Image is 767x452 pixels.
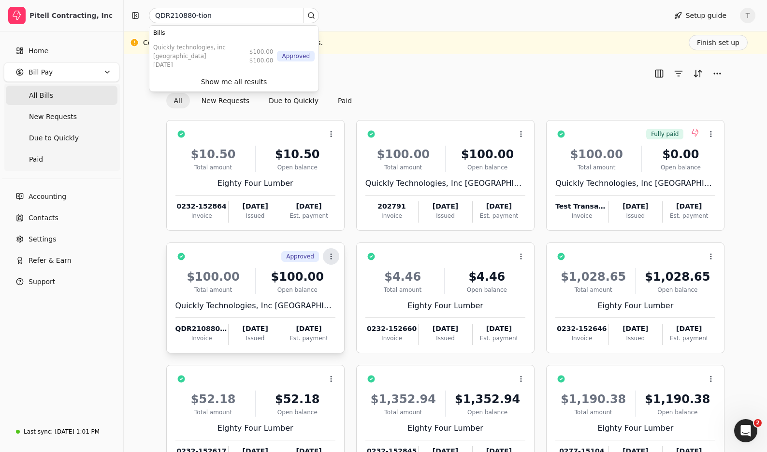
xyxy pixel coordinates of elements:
[663,324,715,334] div: [DATE]
[260,408,335,417] div: Open balance
[175,408,251,417] div: Total amount
[29,213,58,223] span: Contacts
[166,93,360,108] div: Invoice filter options
[449,408,525,417] div: Open balance
[260,391,335,408] div: $52.18
[365,201,418,211] div: 202791
[555,324,608,334] div: 0232-152646
[6,128,117,148] a: Due to Quickly
[175,422,335,434] div: Eighty Four Lumber
[419,334,472,343] div: Issued
[419,324,472,334] div: [DATE]
[175,300,335,312] div: Quickly Technologies, Inc [GEOGRAPHIC_DATA]
[651,130,679,138] span: Fully paid
[473,334,525,343] div: Est. payment
[282,201,335,211] div: [DATE]
[639,268,715,286] div: $1,028.65
[175,324,228,334] div: QDR210880-tion
[609,201,662,211] div: [DATE]
[609,211,662,220] div: Issued
[29,90,53,101] span: All Bills
[143,38,323,48] div: Complete your set up to begin processing payments.
[29,234,56,244] span: Settings
[249,47,274,56] div: $100.00
[6,107,117,126] a: New Requests
[286,252,314,261] span: Approved
[754,419,762,427] span: 2
[365,211,418,220] div: Invoice
[29,277,55,287] span: Support
[555,211,608,220] div: Invoice
[229,211,282,220] div: Issued
[365,268,440,286] div: $4.46
[29,133,79,143] span: Due to Quickly
[29,256,72,266] span: Refer & Earn
[229,334,282,343] div: Issued
[555,201,608,211] div: Test Transaction
[365,324,418,334] div: 0232-152660
[449,268,526,286] div: $4.46
[690,66,706,81] button: Sort
[666,8,734,23] button: Setup guide
[609,334,662,343] div: Issued
[175,286,251,294] div: Total amount
[175,391,251,408] div: $52.18
[29,46,48,56] span: Home
[55,427,100,436] div: [DATE] 1:01 PM
[365,391,441,408] div: $1,352.94
[365,422,525,434] div: Eighty Four Lumber
[473,211,525,220] div: Est. payment
[261,93,326,108] button: Due to Quickly
[153,60,246,69] div: [DATE]
[201,77,267,87] div: Show me all results
[6,150,117,169] a: Paid
[29,192,66,202] span: Accounting
[149,26,318,72] div: Suggestions
[555,300,715,312] div: Eighty Four Lumber
[282,324,335,334] div: [DATE]
[365,300,525,312] div: Eighty Four Lumber
[4,62,119,82] button: Bill Pay
[419,211,472,220] div: Issued
[149,8,319,23] input: Search
[555,408,631,417] div: Total amount
[166,93,190,108] button: All
[24,427,53,436] div: Last sync:
[29,11,115,20] div: Pitell Contracting, Inc
[29,154,43,165] span: Paid
[365,163,441,172] div: Total amount
[229,324,282,334] div: [DATE]
[555,178,715,189] div: Quickly Technologies, Inc [GEOGRAPHIC_DATA]
[4,272,119,291] button: Support
[555,391,631,408] div: $1,190.38
[555,286,631,294] div: Total amount
[740,8,755,23] button: T
[175,268,251,286] div: $100.00
[365,286,440,294] div: Total amount
[4,423,119,440] a: Last sync:[DATE] 1:01 PM
[419,201,472,211] div: [DATE]
[175,211,228,220] div: Invoice
[449,391,525,408] div: $1,352.94
[175,163,251,172] div: Total amount
[229,201,282,211] div: [DATE]
[646,146,715,163] div: $0.00
[260,268,335,286] div: $100.00
[365,334,418,343] div: Invoice
[365,178,525,189] div: Quickly Technologies, Inc [GEOGRAPHIC_DATA]
[4,187,119,206] a: Accounting
[282,334,335,343] div: Est. payment
[175,178,335,189] div: Eighty Four Lumber
[149,26,318,40] div: Bills
[175,201,228,211] div: 0232-152864
[473,324,525,334] div: [DATE]
[663,334,715,343] div: Est. payment
[282,211,335,220] div: Est. payment
[473,201,525,211] div: [DATE]
[449,163,525,172] div: Open balance
[151,74,317,90] button: Show me all results
[709,66,725,81] button: More
[646,163,715,172] div: Open balance
[555,146,637,163] div: $100.00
